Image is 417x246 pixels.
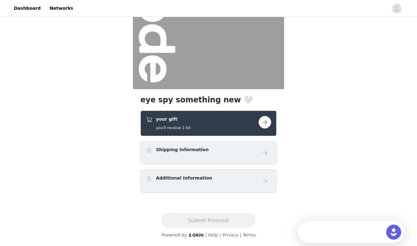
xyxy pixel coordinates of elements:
h4: Additional Information [156,175,212,181]
div: Shipping Information [140,141,277,164]
a: Dashboard [10,1,44,15]
h4: your gift [156,116,191,123]
div: avatar [394,3,400,14]
span: | [220,232,221,237]
h5: you'll receive 1 kit [156,125,191,131]
span: | [205,232,207,237]
a: Help [208,232,218,237]
img: logo [188,233,204,237]
h4: Shipping Information [156,146,208,153]
div: Additional Information [140,169,277,193]
iframe: Intercom live chat discovery launcher [298,221,404,243]
span: Powered by [161,232,187,237]
a: Privacy [222,232,238,237]
span: | [240,232,241,237]
div: Need help? [7,5,90,10]
h1: eye spy something new 🤍 [140,94,277,106]
div: your gift [140,111,277,136]
div: Open Intercom Messenger [3,3,109,20]
a: Networks [46,1,77,15]
a: Terms [243,232,255,237]
div: The team typically replies in under 3h [7,10,90,17]
button: Submit Proposal [161,213,255,228]
iframe: Intercom live chat [386,225,401,240]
